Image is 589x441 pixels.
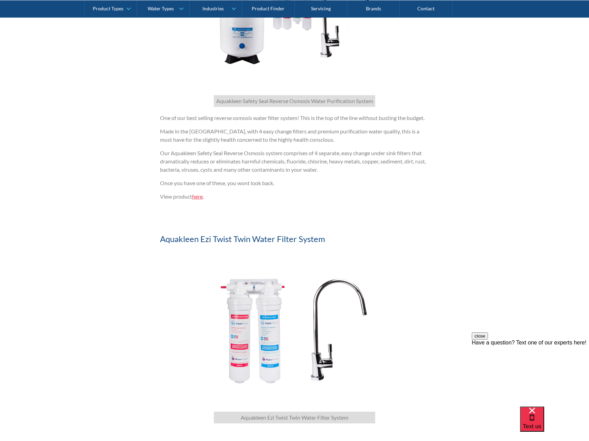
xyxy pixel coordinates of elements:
p: ‍ [160,219,429,228]
div: Product Types [93,6,123,11]
p: Once you have one of these, you wont look back. [160,179,429,187]
p: ‍ [160,206,429,214]
a: here [192,193,203,200]
div: Water Types [148,6,174,11]
p: Our Aquakleen Safety Seal Reverse Osmosis system comprises of 4 separate, easy change under sink ... [160,149,429,174]
p: Made in the [GEOGRAPHIC_DATA], with 4 easy change filters and premium purification water quality,... [160,127,429,144]
figcaption: Aquakleen Safety Seal Reverse Osmosis Water Purification System [214,95,375,107]
figcaption: Aquakleen Ezi Twist Twin Water Filter System [214,412,375,423]
iframe: podium webchat widget bubble [520,407,589,441]
p: One of our best selling reverse osmosis water filter system! This is the top of the line without ... [160,114,429,122]
div: Industries [202,6,224,11]
iframe: podium webchat widget prompt [472,332,589,415]
p: View product . [160,192,429,201]
p: ‍ [160,430,429,439]
h4: Aquakleen Ezi Twist Twin Water Filter System [160,233,429,245]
